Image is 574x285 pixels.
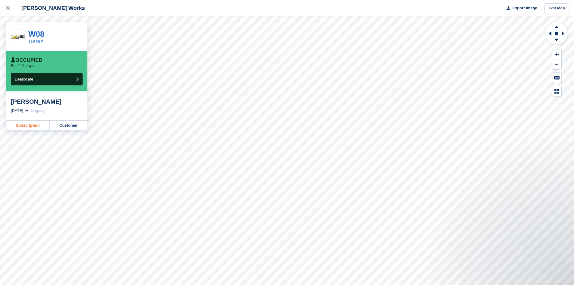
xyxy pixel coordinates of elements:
[11,57,42,63] div: Occupied
[552,86,561,96] button: Map Legend
[552,73,561,83] button: Keyboard Shortcuts
[503,3,537,13] button: Export Image
[50,121,87,130] a: Customer
[16,5,85,12] div: [PERSON_NAME] Works
[552,59,561,69] button: Zoom Out
[552,49,561,59] button: Zoom In
[512,5,537,11] span: Export Image
[544,3,569,13] a: Edit Map
[28,39,43,43] a: 119 sq ft
[11,34,25,39] img: 119sqft.png
[11,63,34,68] p: For 111 days
[11,108,23,114] div: [DATE]
[11,98,83,105] div: [PERSON_NAME]
[11,73,83,85] button: Deallocate
[28,30,44,39] a: W08
[31,108,45,114] div: Ongoing
[6,121,50,130] a: Subscription
[15,77,33,81] span: Deallocate
[25,109,28,112] img: arrow-right-light-icn-cde0832a797a2874e46488d9cf13f60e5c3a73dbe684e267c42b8395dfbc2abf.svg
